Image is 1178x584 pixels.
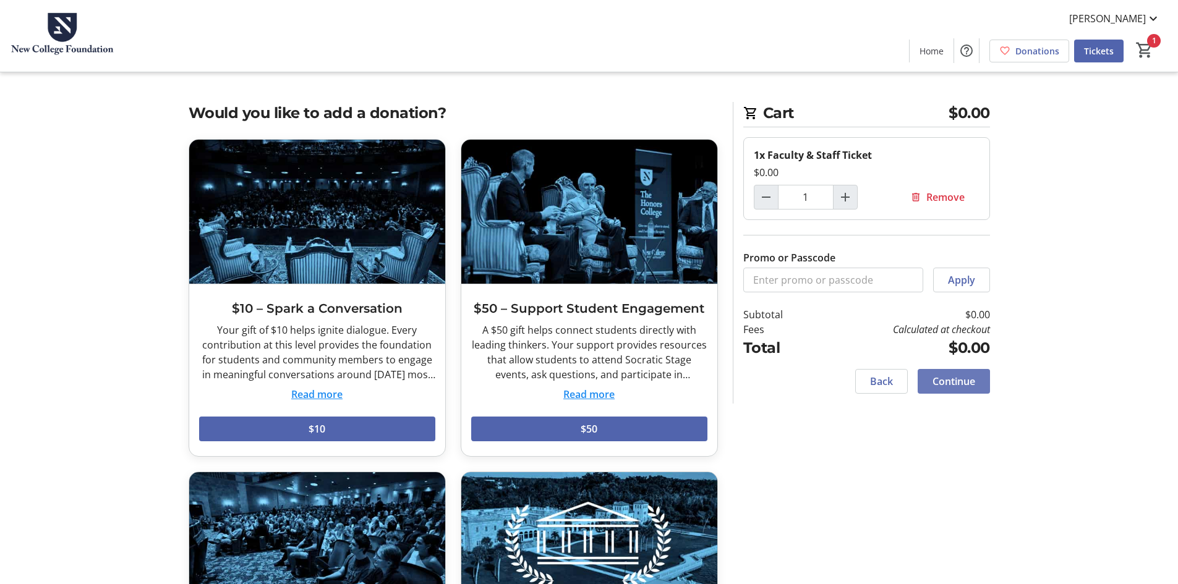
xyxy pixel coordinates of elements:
[1074,40,1124,62] a: Tickets
[895,185,980,209] button: Remove
[1133,39,1156,61] button: Cart
[910,40,954,62] a: Home
[309,421,325,436] span: $10
[471,417,707,441] button: $50
[199,323,435,382] div: Your gift of $10 helps ignite dialogue. Every contribution at this level provides the foundation ...
[1084,44,1114,57] span: Tickets
[918,369,990,394] button: Continue
[743,322,815,337] td: Fees
[754,148,980,163] div: 1x Faculty & Staff Ticket
[743,307,815,322] td: Subtotal
[291,387,343,402] button: Read more
[189,102,718,124] h2: Would you like to add a donation?
[743,250,835,265] label: Promo or Passcode
[920,44,944,57] span: Home
[778,185,834,209] input: Faculty & Staff Ticket Quantity
[989,40,1069,62] a: Donations
[743,102,990,127] h2: Cart
[189,140,445,284] img: $10 – Spark a Conversation
[870,374,893,389] span: Back
[834,185,857,209] button: Increment by one
[471,323,707,382] div: A $50 gift helps connect students directly with leading thinkers. Your support provides resources...
[199,417,435,441] button: $10
[926,190,965,205] span: Remove
[933,374,975,389] span: Continue
[581,421,597,436] span: $50
[199,299,435,318] h3: $10 – Spark a Conversation
[949,102,990,124] span: $0.00
[563,387,615,402] button: Read more
[814,322,989,337] td: Calculated at checkout
[855,369,908,394] button: Back
[471,299,707,318] h3: $50 – Support Student Engagement
[1015,44,1059,57] span: Donations
[743,268,923,292] input: Enter promo or passcode
[948,273,975,287] span: Apply
[754,165,980,180] div: $0.00
[814,337,989,359] td: $0.00
[814,307,989,322] td: $0.00
[461,140,717,284] img: $50 – Support Student Engagement
[743,337,815,359] td: Total
[1069,11,1146,26] span: [PERSON_NAME]
[754,185,778,209] button: Decrement by one
[933,268,990,292] button: Apply
[1059,9,1171,28] button: [PERSON_NAME]
[954,38,979,63] button: Help
[7,5,117,67] img: New College Foundation's Logo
